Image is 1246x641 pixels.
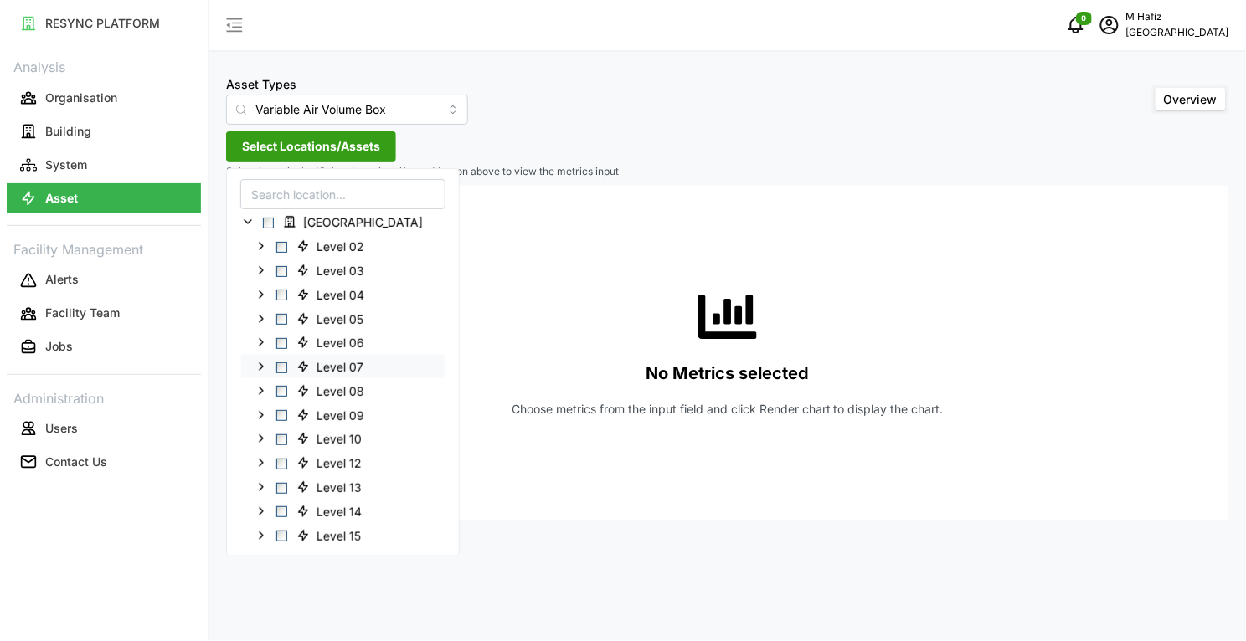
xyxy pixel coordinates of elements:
[1093,8,1126,42] button: schedule
[7,116,201,146] button: Building
[7,447,201,477] button: Contact Us
[303,214,423,231] span: [GEOGRAPHIC_DATA]
[646,360,810,387] p: No Metrics selected
[276,459,287,469] span: Select Level 12
[45,123,91,140] p: Building
[7,236,201,260] p: Facility Management
[226,168,460,556] div: Select Locations/Assets
[276,212,435,232] span: Office Tower
[512,401,944,418] p: Choose metrics from the input field and click Render chart to display the chart.
[7,299,201,329] button: Facility Team
[317,383,364,400] span: Level 08
[7,265,201,295] button: Alerts
[7,264,201,297] a: Alerts
[7,183,201,213] button: Asset
[7,115,201,148] a: Building
[290,284,376,304] span: Level 04
[7,182,201,215] a: Asset
[7,81,201,115] a: Organisation
[45,271,79,288] p: Alerts
[290,308,375,328] span: Level 05
[7,297,201,331] a: Facility Team
[290,260,376,280] span: Level 03
[45,156,87,173] p: System
[290,404,376,424] span: Level 09
[276,386,287,397] span: Select Level 08
[7,332,201,362] button: Jobs
[226,131,396,162] button: Select Locations/Assets
[276,314,287,325] span: Select Level 05
[240,179,445,209] input: Search location...
[7,83,201,113] button: Organisation
[276,506,287,517] span: Select Level 14
[7,445,201,479] a: Contact Us
[1059,8,1093,42] button: notifications
[276,242,287,253] span: Select Level 02
[276,265,287,276] span: Select Level 03
[45,338,73,355] p: Jobs
[226,165,1229,179] p: Select items in the 'Select Locations/Assets' button above to view the metrics input
[290,477,373,497] span: Level 13
[276,531,287,541] span: Select Level 15
[1164,92,1218,106] span: Overview
[7,331,201,364] a: Jobs
[1126,25,1229,41] p: [GEOGRAPHIC_DATA]
[290,236,376,256] span: Level 02
[317,455,362,472] span: Level 12
[290,356,375,377] span: Level 07
[317,310,363,327] span: Level 05
[7,413,201,444] button: Users
[45,420,78,437] p: Users
[276,362,287,372] span: Select Level 07
[7,8,201,38] button: RESYNC PLATFORM
[317,359,363,376] span: Level 07
[317,431,362,448] span: Level 10
[45,190,78,207] p: Asset
[7,148,201,182] a: System
[276,410,287,421] span: Select Level 09
[263,218,274,228] span: Select Office Tower
[7,385,201,409] p: Administration
[290,501,373,521] span: Level 14
[317,527,361,544] span: Level 15
[290,453,373,473] span: Level 12
[242,132,380,161] span: Select Locations/Assets
[7,54,201,78] p: Analysis
[317,407,364,423] span: Level 09
[317,504,362,520] span: Level 14
[226,75,296,94] label: Asset Types
[45,90,117,106] p: Organisation
[290,428,373,449] span: Level 10
[276,290,287,300] span: Select Level 04
[1126,9,1229,25] p: M Hafiz
[290,332,376,352] span: Level 06
[317,335,364,351] span: Level 06
[290,381,376,401] span: Level 08
[1082,13,1087,24] span: 0
[317,263,364,279] span: Level 03
[7,412,201,445] a: Users
[317,286,364,303] span: Level 04
[290,525,373,545] span: Level 15
[45,15,160,32] p: RESYNC PLATFORM
[7,150,201,180] button: System
[276,434,287,445] span: Select Level 10
[317,479,362,496] span: Level 13
[276,482,287,493] span: Select Level 13
[317,238,364,255] span: Level 02
[45,454,107,470] p: Contact Us
[7,7,201,40] a: RESYNC PLATFORM
[276,338,287,349] span: Select Level 06
[45,305,120,321] p: Facility Team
